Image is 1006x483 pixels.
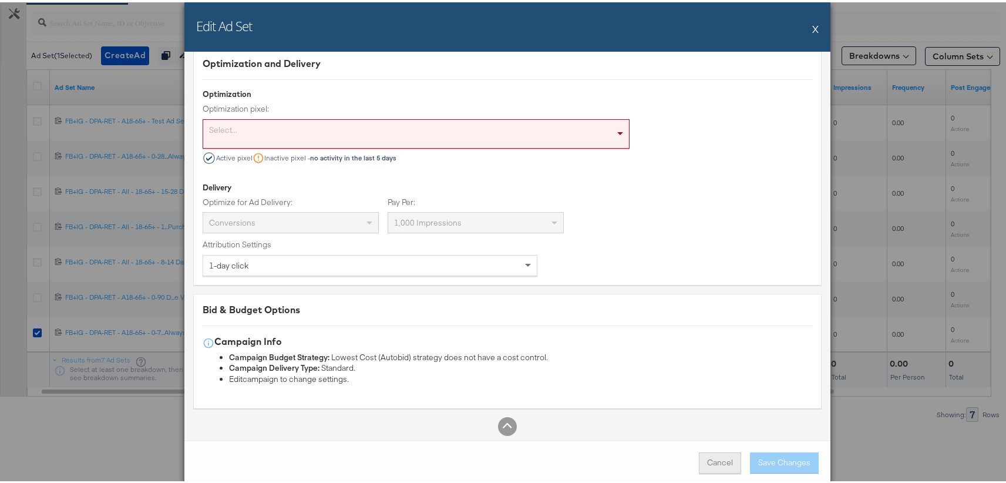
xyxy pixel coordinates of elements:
[203,301,812,314] div: Bid & Budget Options
[203,118,629,146] div: Select...
[229,371,243,383] span: Edit
[394,215,462,226] span: 1,000 Impressions
[214,333,282,346] div: Campaign Info
[203,180,812,191] div: Delivery
[699,450,741,471] button: Cancel
[812,15,819,38] button: X
[203,101,630,112] label: Optimization pixel:
[196,15,252,32] h2: Edit Ad Set
[203,55,812,68] div: Optimization and Delivery
[388,194,564,206] label: Pay Per:
[203,86,812,98] div: Optimization
[203,194,379,206] label: Optimize for Ad Delivery:
[310,152,396,160] strong: no activity in the last 5 days
[229,350,329,360] strong: Campaign Budget Strategy:
[229,360,319,371] strong: Campaign Delivery Type:
[229,371,812,383] div: campaign to change settings.
[229,350,812,361] div: Lowest Cost (Autobid) strategy does not have a cost control .
[203,237,537,248] label: Attribution Settings
[253,150,398,162] div: Inactive pixel -
[209,258,248,269] span: 1-day click
[229,360,812,371] li: Standard .
[203,150,253,162] div: Active pixel
[209,215,255,226] span: Conversions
